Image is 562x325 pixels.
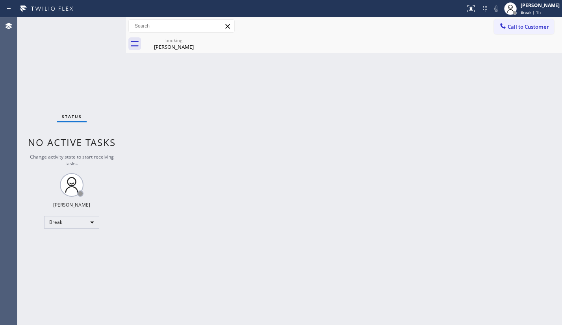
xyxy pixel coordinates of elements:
span: Call to Customer [508,23,549,30]
span: Change activity state to start receiving tasks. [30,153,114,167]
span: Status [62,114,82,119]
div: [PERSON_NAME] [521,2,560,9]
div: [PERSON_NAME] [144,43,204,50]
button: Call to Customer [494,19,554,34]
div: Kelsey Crouse [144,35,204,53]
span: Break | 1h [521,9,541,15]
div: booking [144,37,204,43]
button: Mute [491,3,502,14]
div: Break [44,216,99,229]
input: Search [129,20,234,32]
span: No active tasks [28,136,116,149]
div: [PERSON_NAME] [53,201,90,208]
